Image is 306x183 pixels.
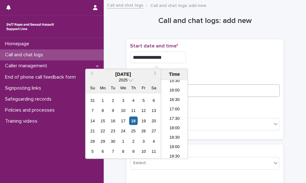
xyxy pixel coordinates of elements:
div: Choose Thursday, October 2nd, 2025 [129,137,138,145]
div: Select... [133,160,149,166]
li: 16:00 [161,86,188,96]
div: Choose Sunday, September 21st, 2025 [88,127,97,135]
div: Choose Saturday, September 6th, 2025 [150,96,158,104]
div: Choose Monday, September 22nd, 2025 [98,127,107,135]
div: Choose Wednesday, October 8th, 2025 [119,147,127,156]
li: 19:30 [161,152,188,162]
p: Call and chat logs: add new [150,2,206,8]
div: Choose Friday, September 26th, 2025 [139,127,148,135]
div: Choose Saturday, September 20th, 2025 [150,116,158,125]
div: Choose Friday, October 3rd, 2025 [139,137,148,145]
p: Signposting links [3,85,46,91]
div: Choose Sunday, October 5th, 2025 [88,147,97,156]
p: Homepage [3,41,34,47]
div: Choose Monday, September 1st, 2025 [98,96,107,104]
div: Tu [109,84,117,92]
div: Choose Friday, September 19th, 2025 [139,116,148,125]
div: Sa [150,84,158,92]
a: Call and chat logs [107,1,143,8]
div: Fr [139,84,148,92]
div: Choose Saturday, September 27th, 2025 [150,127,158,135]
div: Choose Wednesday, October 1st, 2025 [119,137,127,145]
div: Choose Tuesday, September 2nd, 2025 [109,96,117,104]
span: Start date and time [130,43,178,48]
div: Choose Sunday, September 7th, 2025 [88,106,97,115]
div: Choose Saturday, September 13th, 2025 [150,106,158,115]
div: Choose Monday, September 8th, 2025 [98,106,107,115]
div: [DATE] [85,71,161,77]
div: Choose Tuesday, September 16th, 2025 [109,116,117,125]
div: Choose Friday, September 5th, 2025 [139,96,148,104]
h1: Call and chat logs: add new [126,16,283,25]
div: Time [163,71,186,77]
div: Choose Thursday, October 9th, 2025 [129,147,138,156]
div: Choose Sunday, August 31st, 2025 [88,96,97,104]
li: 15:30 [161,77,188,86]
button: Next Month [151,69,161,80]
div: Choose Saturday, October 11th, 2025 [150,147,158,156]
li: 17:00 [161,105,188,115]
div: We [119,84,127,92]
div: Choose Sunday, September 14th, 2025 [88,116,97,125]
div: Choose Wednesday, September 17th, 2025 [119,116,127,125]
div: Choose Tuesday, September 9th, 2025 [109,106,117,115]
div: Choose Tuesday, September 23rd, 2025 [109,127,117,135]
p: Training videos [3,118,42,124]
li: 16:30 [161,96,188,105]
p: Policies and processes [3,107,60,113]
p: Caller management [3,63,52,69]
li: 17:30 [161,115,188,124]
div: Choose Thursday, September 18th, 2025 [129,116,138,125]
div: Choose Monday, September 15th, 2025 [98,116,107,125]
p: End of phone call feedback form [3,74,81,80]
div: Choose Monday, September 29th, 2025 [98,137,107,145]
div: Choose Sunday, September 28th, 2025 [88,137,97,145]
div: Choose Monday, October 6th, 2025 [98,147,107,156]
div: Choose Wednesday, September 3rd, 2025 [119,96,127,104]
li: 18:00 [161,124,188,134]
p: Call and chat logs [3,52,48,58]
div: Choose Tuesday, September 30th, 2025 [109,137,117,145]
div: month 2025-09 [87,95,159,157]
div: Choose Tuesday, October 7th, 2025 [109,147,117,156]
img: rhQMoQhaT3yELyF149Cw [5,20,55,33]
p: Safeguarding records [3,96,57,102]
li: 18:30 [161,134,188,143]
div: Th [129,84,138,92]
li: 19:00 [161,143,188,152]
div: Mo [98,84,107,92]
div: Choose Thursday, September 25th, 2025 [129,127,138,135]
div: Choose Friday, October 10th, 2025 [139,147,148,156]
span: 2025 [119,78,128,82]
div: Choose Thursday, September 4th, 2025 [129,96,138,104]
div: Su [88,84,97,92]
div: Choose Wednesday, September 10th, 2025 [119,106,127,115]
div: Choose Wednesday, September 24th, 2025 [119,127,127,135]
button: Previous Month [86,69,96,80]
div: Choose Saturday, October 4th, 2025 [150,137,158,145]
div: Choose Thursday, September 11th, 2025 [129,106,138,115]
div: Choose Friday, September 12th, 2025 [139,106,148,115]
